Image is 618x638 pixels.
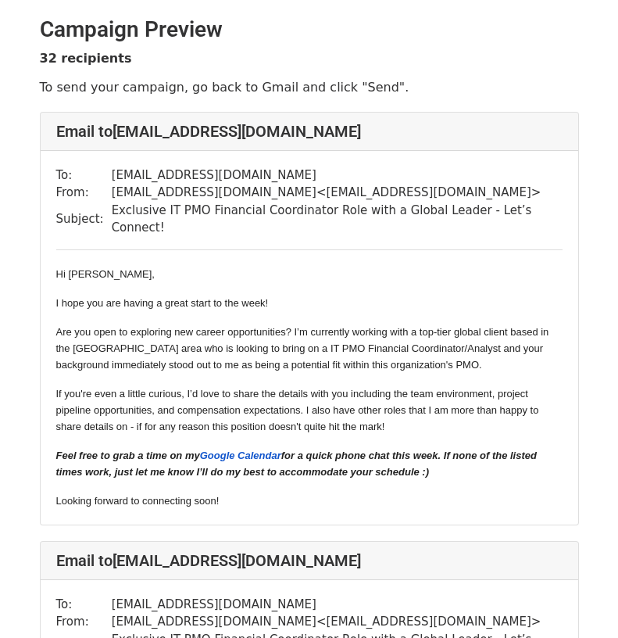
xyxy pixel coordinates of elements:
[112,613,563,631] td: [EMAIL_ADDRESS][DOMAIN_NAME] < [EMAIL_ADDRESS][DOMAIN_NAME] >
[56,167,112,185] td: To:
[112,167,563,185] td: [EMAIL_ADDRESS][DOMAIN_NAME]
[40,79,579,95] p: To send your campaign, go back to Gmail and click "Send".
[56,122,563,141] h4: Email to [EMAIL_ADDRESS][DOMAIN_NAME]
[56,324,563,373] p: Are you open to exploring new career opportunities? I’m currently working with a top-tier global ...
[56,295,563,311] p: I hope you are having a great start to the week!
[112,184,563,202] td: [EMAIL_ADDRESS][DOMAIN_NAME] < [EMAIL_ADDRESS][DOMAIN_NAME] >
[40,16,579,43] h2: Campaign Preview
[56,450,537,478] em: Feel free to grab a time on my for a quick phone chat this week. If none of the listed times work...
[56,266,563,282] p: Hi [PERSON_NAME],
[112,596,563,614] td: [EMAIL_ADDRESS][DOMAIN_NAME]
[56,184,112,202] td: From:
[56,202,112,237] td: Subject:
[112,202,563,237] td: Exclusive IT PMO Financial Coordinator Role with a Global Leader - Let’s Connect!
[40,51,132,66] strong: 32 recipients
[56,385,563,435] p: If you're even a little curious, I’d love to share the details with you including the team enviro...
[56,493,563,509] p: Looking forward to connecting soon!
[200,450,281,461] a: Google Calendar
[56,596,112,614] td: To:
[56,551,563,570] h4: Email to [EMAIL_ADDRESS][DOMAIN_NAME]
[56,613,112,631] td: From:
